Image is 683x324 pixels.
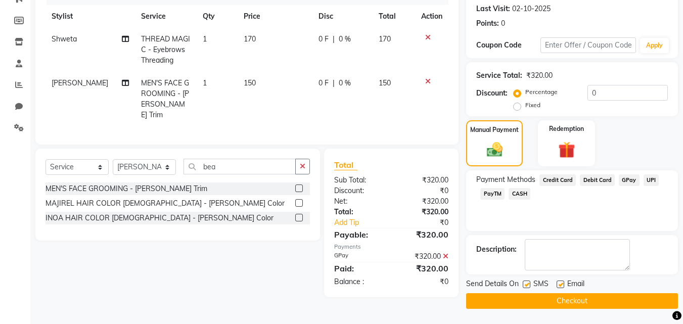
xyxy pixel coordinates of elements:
[476,70,522,81] div: Service Total:
[549,124,584,133] label: Redemption
[501,18,505,29] div: 0
[402,217,457,228] div: ₹0
[476,244,517,255] div: Description:
[318,34,329,44] span: 0 F
[476,4,510,14] div: Last Visit:
[476,18,499,29] div: Points:
[470,125,519,134] label: Manual Payment
[391,228,456,241] div: ₹320.00
[244,34,256,43] span: 170
[391,175,456,186] div: ₹320.00
[512,4,551,14] div: 02-10-2025
[339,34,351,44] span: 0 %
[45,5,135,28] th: Stylist
[391,207,456,217] div: ₹320.00
[391,276,456,287] div: ₹0
[327,186,391,196] div: Discount:
[52,34,77,43] span: Shweta
[379,34,391,43] span: 170
[238,5,312,28] th: Price
[539,174,576,186] span: Credit Card
[540,37,636,53] input: Enter Offer / Coupon Code
[141,34,190,65] span: THREAD MAGIC - Eyebrows Threading
[339,78,351,88] span: 0 %
[45,183,207,194] div: MEN'S FACE GROOMING - [PERSON_NAME] Trim
[312,5,373,28] th: Disc
[391,186,456,196] div: ₹0
[333,34,335,44] span: |
[45,213,274,223] div: INOA HAIR COLOR [DEMOGRAPHIC_DATA] - [PERSON_NAME] Color
[373,5,416,28] th: Total
[327,217,402,228] a: Add Tip
[525,101,540,110] label: Fixed
[334,160,357,170] span: Total
[466,279,519,291] span: Send Details On
[244,78,256,87] span: 150
[480,188,505,200] span: PayTM
[509,188,530,200] span: CASH
[525,87,558,97] label: Percentage
[415,5,448,28] th: Action
[327,251,391,262] div: GPay
[580,174,615,186] span: Debit Card
[45,198,285,209] div: MAJIREL HAIR COLOR [DEMOGRAPHIC_DATA] - [PERSON_NAME] Color
[553,140,580,160] img: _gift.svg
[644,174,659,186] span: UPI
[533,279,549,291] span: SMS
[619,174,640,186] span: GPay
[476,40,540,51] div: Coupon Code
[327,207,391,217] div: Total:
[135,5,197,28] th: Service
[391,251,456,262] div: ₹320.00
[318,78,329,88] span: 0 F
[203,34,207,43] span: 1
[379,78,391,87] span: 150
[391,196,456,207] div: ₹320.00
[482,141,508,159] img: _cash.svg
[327,175,391,186] div: Sub Total:
[327,196,391,207] div: Net:
[197,5,238,28] th: Qty
[327,276,391,287] div: Balance :
[52,78,108,87] span: [PERSON_NAME]
[466,293,678,309] button: Checkout
[333,78,335,88] span: |
[476,174,535,185] span: Payment Methods
[327,262,391,274] div: Paid:
[184,159,296,174] input: Search or Scan
[203,78,207,87] span: 1
[567,279,584,291] span: Email
[334,243,448,251] div: Payments
[476,88,508,99] div: Discount:
[640,38,669,53] button: Apply
[526,70,553,81] div: ₹320.00
[141,78,189,119] span: MEN'S FACE GROOMING - [PERSON_NAME] Trim
[327,228,391,241] div: Payable:
[391,262,456,274] div: ₹320.00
